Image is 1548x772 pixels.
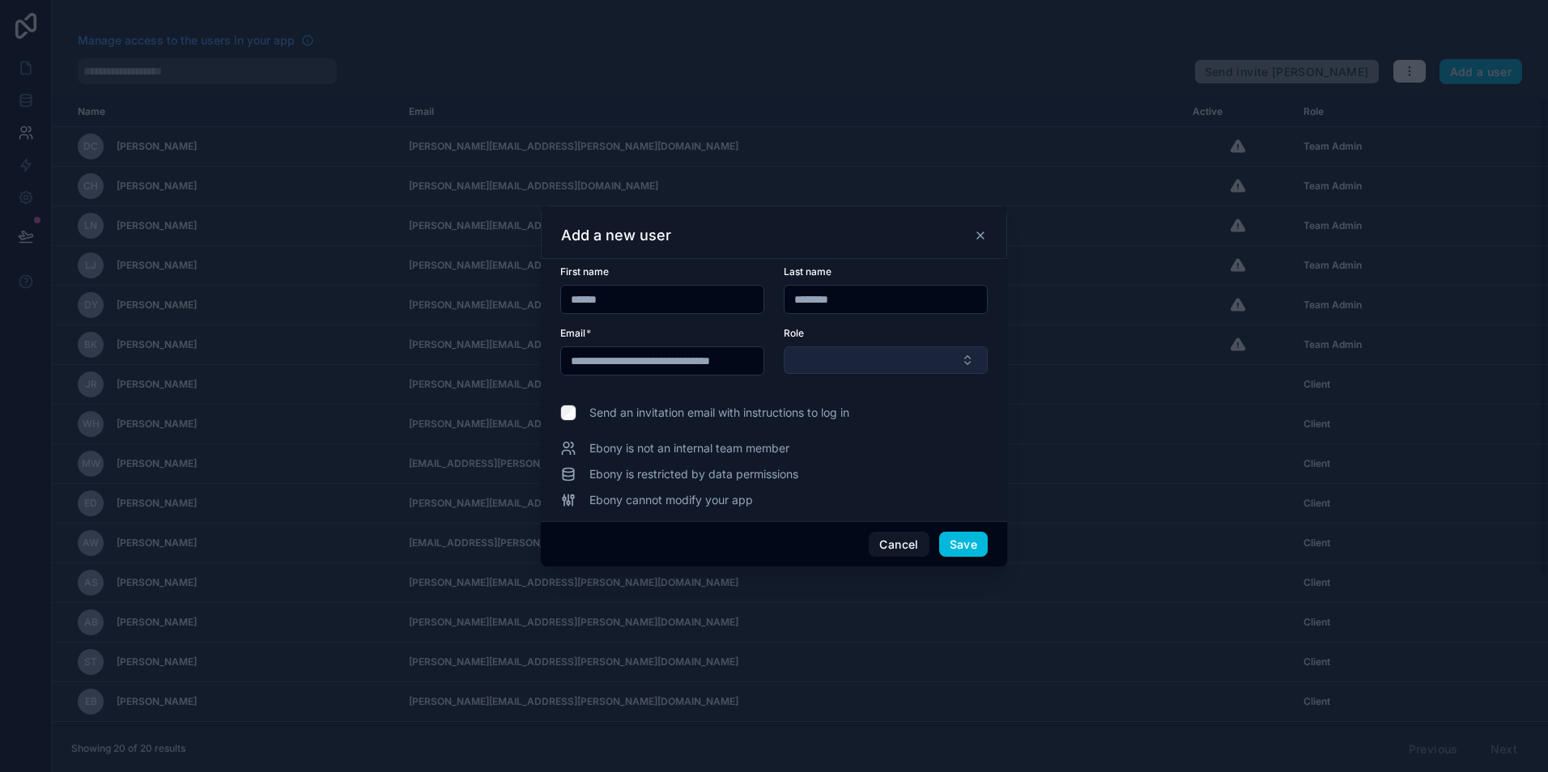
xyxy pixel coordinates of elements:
span: First name [560,265,609,278]
span: Last name [784,265,831,278]
input: Send an invitation email with instructions to log in [560,405,576,421]
span: Ebony cannot modify your app [589,492,753,508]
span: Email [560,327,585,339]
span: Ebony is restricted by data permissions [589,466,798,482]
iframe: Tooltip [665,423,939,666]
span: Send an invitation email with instructions to log in [589,405,849,421]
button: Save [939,532,988,558]
h3: Add a new user [561,226,671,245]
span: Ebony is not an internal team member [589,440,789,456]
span: Role [784,327,804,339]
button: Select Button [784,346,988,374]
